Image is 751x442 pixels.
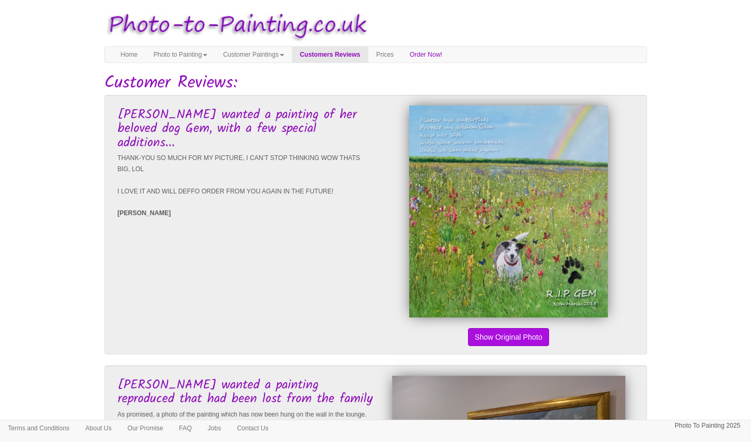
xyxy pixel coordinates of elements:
a: Customers Reviews [292,47,368,63]
button: Show Original Photo [468,328,550,346]
h3: [PERSON_NAME] wanted a painting of her beloved dog Gem, with a few special additions... [118,108,373,150]
p: THANK-YOU SO MUCH FOR MY PICTURE, I CAN’T STOP THINKING WOW THATS BIG, LOL I LOVE IT AND WILL DEF... [118,153,373,197]
p: Photo To Painting 2025 [675,420,740,431]
a: Jobs [200,420,229,436]
img: Cassie Molson 's Finished Painting [409,105,608,317]
h3: [PERSON_NAME] wanted a painting reproduced that had been lost from the family [118,378,373,406]
a: About Us [77,420,119,436]
a: Contact Us [229,420,276,436]
a: Prices [368,47,402,63]
h1: Customer Reviews: [104,74,647,92]
a: FAQ [171,420,200,436]
strong: [PERSON_NAME] [118,209,171,217]
a: Customer Paintings [215,47,292,63]
a: Our Promise [119,420,171,436]
a: Order Now! [402,47,450,63]
a: Home [113,47,146,63]
a: Photo to Painting [146,47,215,63]
img: Photo to Painting [99,5,370,46]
